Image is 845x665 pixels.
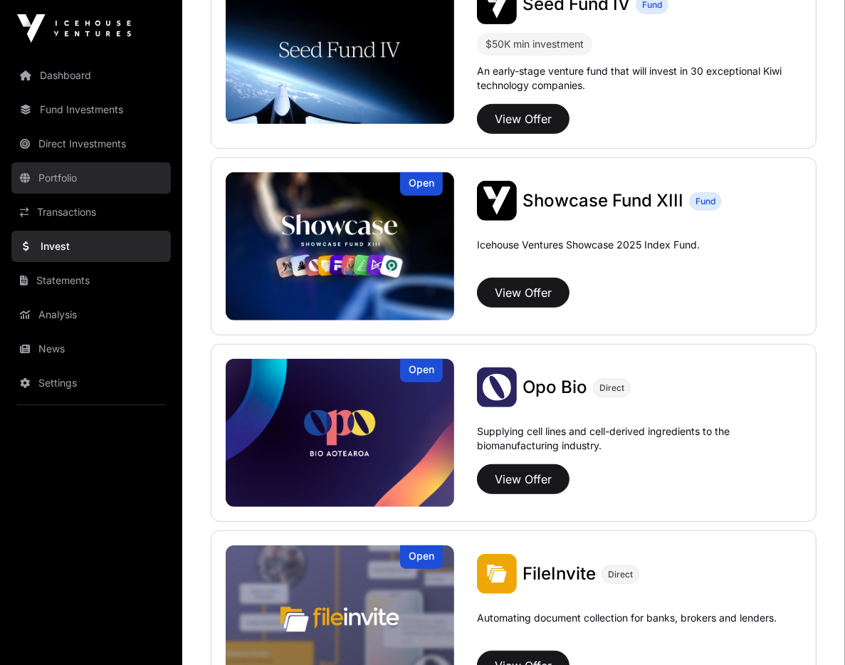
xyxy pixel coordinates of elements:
[523,376,587,399] a: Opo Bio
[226,359,454,507] a: Opo BioOpen
[11,94,171,125] a: Fund Investments
[11,128,171,159] a: Direct Investments
[523,563,596,584] span: FileInvite
[11,60,171,91] a: Dashboard
[477,181,517,221] img: Showcase Fund XIII
[17,14,131,43] img: Icehouse Ventures Logo
[11,367,171,399] a: Settings
[477,554,517,594] img: FileInvite
[608,569,633,580] span: Direct
[226,359,454,507] img: Opo Bio
[774,597,845,665] iframe: Chat Widget
[696,196,715,207] span: Fund
[477,464,570,494] button: View Offer
[11,299,171,330] a: Analysis
[523,562,596,585] a: FileInvite
[400,545,443,569] div: Open
[477,238,700,252] p: Icehouse Ventures Showcase 2025 Index Fund.
[486,36,584,53] div: $50K min investment
[11,162,171,194] a: Portfolio
[400,172,443,196] div: Open
[599,382,624,394] span: Direct
[523,189,683,212] a: Showcase Fund XIII
[477,367,517,407] img: Opo Bio
[477,611,777,645] p: Automating document collection for banks, brokers and lenders.
[11,231,171,262] a: Invest
[11,333,171,365] a: News
[400,359,443,382] div: Open
[226,172,454,320] img: Showcase Fund XIII
[11,265,171,296] a: Statements
[11,197,171,228] a: Transactions
[477,104,570,134] button: View Offer
[477,424,802,453] p: Supplying cell lines and cell-derived ingredients to the biomanufacturing industry.
[477,278,570,308] button: View Offer
[226,172,454,320] a: Showcase Fund XIIIOpen
[477,33,592,56] div: $50K min investment
[477,64,802,93] p: An early-stage venture fund that will invest in 30 exceptional Kiwi technology companies.
[523,190,683,211] span: Showcase Fund XIII
[523,377,587,397] span: Opo Bio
